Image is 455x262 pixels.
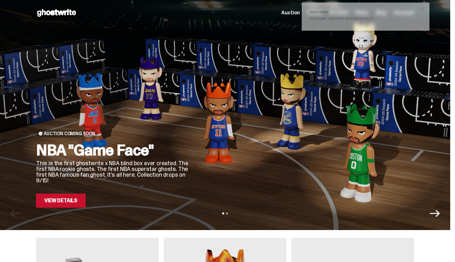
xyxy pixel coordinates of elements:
[36,194,86,208] a: View Details
[309,10,417,14] div: Success!
[36,160,189,183] p: This is the first ghostwrite x NBA blind box ever created. The first NBA rookie ghosts. The first...
[222,212,224,214] button: View slide 1
[417,4,428,15] button: close
[36,143,189,158] h2: NBA "Game Face"
[309,17,417,20] div: Account created successfully!
[430,208,440,219] button: Next
[281,10,300,15] a: Auction
[226,212,228,214] button: View slide 2
[44,131,95,136] span: Auction Coming Soon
